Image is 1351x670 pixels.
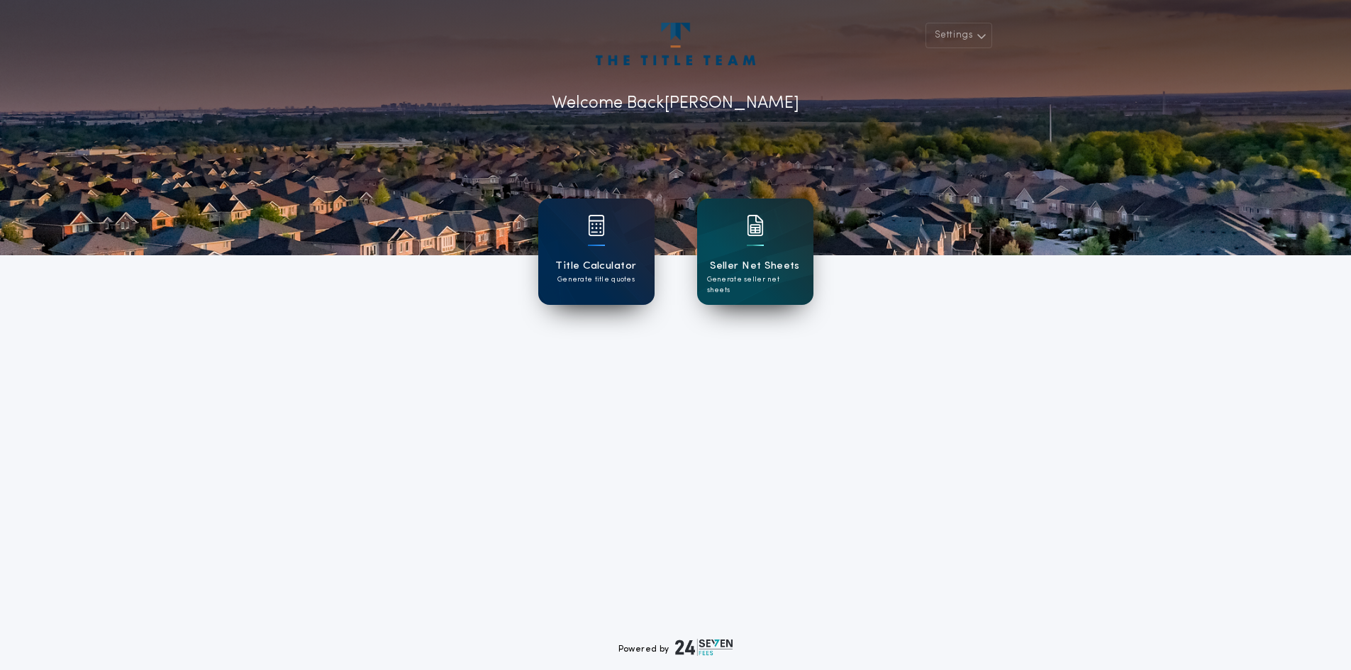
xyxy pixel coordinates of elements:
[707,274,804,296] p: Generate seller net sheets
[557,274,635,285] p: Generate title quotes
[538,199,655,305] a: card iconTitle CalculatorGenerate title quotes
[675,639,733,656] img: logo
[588,215,605,236] img: card icon
[555,258,636,274] h1: Title Calculator
[710,258,800,274] h1: Seller Net Sheets
[697,199,813,305] a: card iconSeller Net SheetsGenerate seller net sheets
[596,23,755,65] img: account-logo
[925,23,992,48] button: Settings
[618,639,733,656] div: Powered by
[747,215,764,236] img: card icon
[552,91,799,116] p: Welcome Back [PERSON_NAME]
